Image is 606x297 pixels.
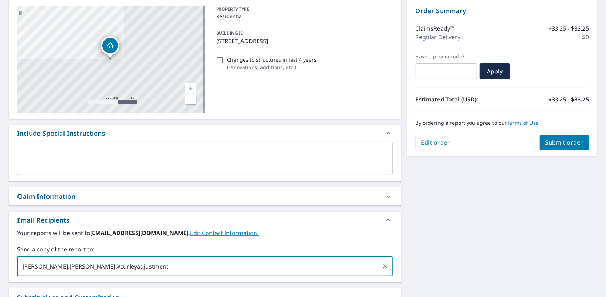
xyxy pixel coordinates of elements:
div: Dropped pin, building 1, Residential property, 3954 5th Ave Altoona, PA 16602 [101,36,119,58]
p: ( renovations, additions, etc. ) [227,63,316,71]
p: PROPERTY TYPE [216,6,389,12]
div: Include Special Instructions [17,129,105,138]
p: [STREET_ADDRESS] [216,37,389,45]
span: Submit order [545,139,584,146]
a: Current Level 17, Zoom Out [185,94,196,104]
p: $0 [582,33,589,41]
p: BUILDING ID [216,30,244,36]
label: Your reports will be sent to [17,229,393,237]
p: Estimated Total (USD): [416,95,502,104]
p: By ordering a report you agree to our [416,120,589,126]
p: Regular Delivery [416,33,460,41]
div: Include Special Instructions [9,125,401,142]
div: Claim Information [17,192,75,201]
p: $33.25 - $83.25 [549,24,589,33]
div: Email Recipients [9,212,401,229]
label: Send a copy of the report to: [17,245,393,254]
p: $33.25 - $83.25 [549,95,589,104]
button: Apply [480,63,510,79]
p: Changes to structures in last 4 years [227,56,316,63]
a: EditContactInfo [190,229,259,237]
button: Edit order [416,135,456,150]
button: Submit order [540,135,589,150]
p: Residential [216,12,389,20]
div: Email Recipients [17,215,70,225]
span: Edit order [421,139,450,146]
button: Clear [380,261,390,271]
b: [EMAIL_ADDRESS][DOMAIN_NAME]. [90,229,190,237]
p: Order Summary [416,6,589,16]
label: Have a promo code? [416,53,477,60]
a: Terms of Use [507,119,539,126]
span: Apply [485,67,504,75]
div: Claim Information [9,187,401,205]
a: Current Level 17, Zoom In [185,83,196,94]
p: ClaimsReady™ [416,24,455,33]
